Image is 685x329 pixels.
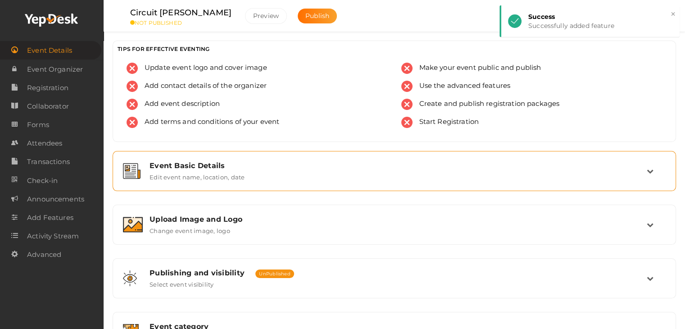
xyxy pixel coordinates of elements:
[150,269,245,277] span: Publishing and visibility
[27,116,49,134] span: Forms
[27,41,72,59] span: Event Details
[118,281,671,290] a: Publishing and visibility UnPublished Select event visibility
[130,6,231,19] label: Circuit [PERSON_NAME]
[138,117,279,128] span: Add terms and conditions of your event
[27,97,69,115] span: Collaborator
[255,270,294,278] span: UnPublished
[528,12,673,21] div: Success
[118,174,671,183] a: Event Basic Details Edit event name, location, date
[413,81,511,92] span: Use the advanced features
[127,117,138,128] img: error.svg
[245,8,287,24] button: Preview
[123,217,143,233] img: image.svg
[127,63,138,74] img: error.svg
[401,81,413,92] img: error.svg
[150,215,647,224] div: Upload Image and Logo
[27,172,58,190] span: Check-in
[27,190,84,208] span: Announcements
[138,81,267,92] span: Add contact details of the organizer
[401,63,413,74] img: error.svg
[150,170,245,181] label: Edit event name, location, date
[150,161,647,170] div: Event Basic Details
[413,99,560,110] span: Create and publish registration packages
[130,19,231,26] small: NOT PUBLISHED
[27,227,79,245] span: Activity Stream
[123,163,141,179] img: event-details.svg
[27,153,70,171] span: Transactions
[118,46,671,52] h3: TIPS FOR EFFECTIVE EVENTING
[27,246,61,264] span: Advanced
[123,270,137,286] img: shared-vision.svg
[150,224,230,234] label: Change event image, logo
[138,99,220,110] span: Add event description
[413,63,541,74] span: Make your event public and publish
[118,228,671,236] a: Upload Image and Logo Change event image, logo
[27,60,83,78] span: Event Organizer
[401,99,413,110] img: error.svg
[27,134,62,152] span: Attendees
[27,209,73,227] span: Add Features
[413,117,479,128] span: Start Registration
[528,21,673,30] div: Successfully added feature
[401,117,413,128] img: error.svg
[138,63,267,74] span: Update event logo and cover image
[27,79,68,97] span: Registration
[298,9,337,23] button: Publish
[670,9,676,19] button: ×
[127,99,138,110] img: error.svg
[305,12,329,20] span: Publish
[150,277,214,288] label: Select event visibility
[127,81,138,92] img: error.svg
